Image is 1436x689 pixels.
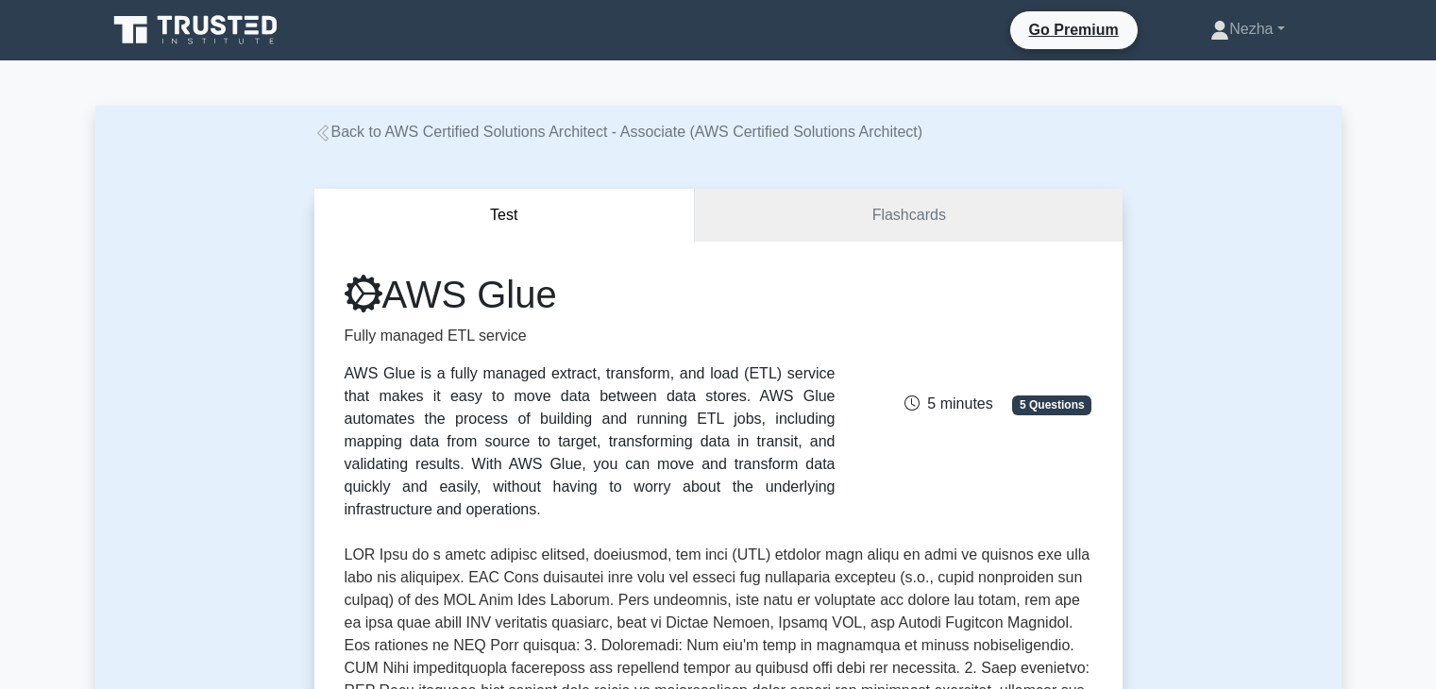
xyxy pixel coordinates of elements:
a: Back to AWS Certified Solutions Architect - Associate (AWS Certified Solutions Architect) [314,124,923,140]
button: Test [314,189,696,243]
span: 5 Questions [1012,395,1091,414]
a: Go Premium [1018,18,1130,42]
span: 5 minutes [904,395,992,412]
a: Flashcards [695,189,1122,243]
p: Fully managed ETL service [345,325,836,347]
a: Nezha [1165,10,1329,48]
div: AWS Glue is a fully managed extract, transform, and load (ETL) service that makes it easy to move... [345,362,836,521]
h1: AWS Glue [345,272,836,317]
